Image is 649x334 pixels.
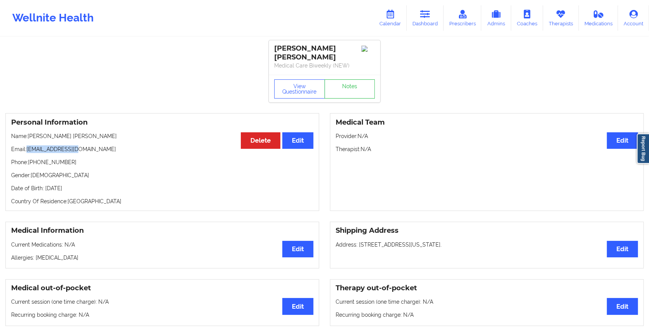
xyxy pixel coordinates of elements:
p: Gender: [DEMOGRAPHIC_DATA] [11,171,313,179]
h3: Medical out-of-pocket [11,284,313,293]
button: Edit [282,241,313,257]
p: Current session (one time charge): N/A [336,298,638,306]
p: Therapist: N/A [336,145,638,153]
a: Coaches [511,5,543,31]
button: Edit [607,132,638,149]
h3: Therapy out-of-pocket [336,284,638,293]
img: Image%2Fplaceholer-image.png [361,46,375,52]
div: [PERSON_NAME] [PERSON_NAME] [274,44,375,62]
p: Current Medications: N/A [11,241,313,248]
p: Name: [PERSON_NAME] [PERSON_NAME] [11,132,313,140]
h3: Personal Information [11,118,313,127]
button: Edit [607,298,638,314]
a: Prescribers [444,5,482,31]
p: Medical Care Biweekly (NEW) [274,62,375,69]
button: Edit [282,298,313,314]
p: Date of Birth: [DATE] [11,184,313,192]
button: Edit [607,241,638,257]
p: Provider: N/A [336,132,638,140]
p: Phone: [PHONE_NUMBER] [11,158,313,166]
p: Recurring booking charge: N/A [11,311,313,319]
h3: Medical Team [336,118,638,127]
p: Email: [EMAIL_ADDRESS][DOMAIN_NAME] [11,145,313,153]
p: Current session (one time charge): N/A [11,298,313,306]
button: Delete [241,132,280,149]
a: Medications [579,5,618,31]
p: Address: [STREET_ADDRESS][US_STATE]. [336,241,638,248]
a: Therapists [543,5,579,31]
button: Edit [282,132,313,149]
h3: Shipping Address [336,226,638,235]
a: Notes [324,79,375,99]
p: Country Of Residence: [GEOGRAPHIC_DATA] [11,197,313,205]
a: Calendar [374,5,407,31]
a: Report Bug [637,133,649,164]
p: Allergies: [MEDICAL_DATA] [11,254,313,262]
a: Account [618,5,649,31]
button: View Questionnaire [274,79,325,99]
a: Admins [481,5,511,31]
p: Recurring booking charge: N/A [336,311,638,319]
h3: Medical Information [11,226,313,235]
a: Dashboard [407,5,444,31]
